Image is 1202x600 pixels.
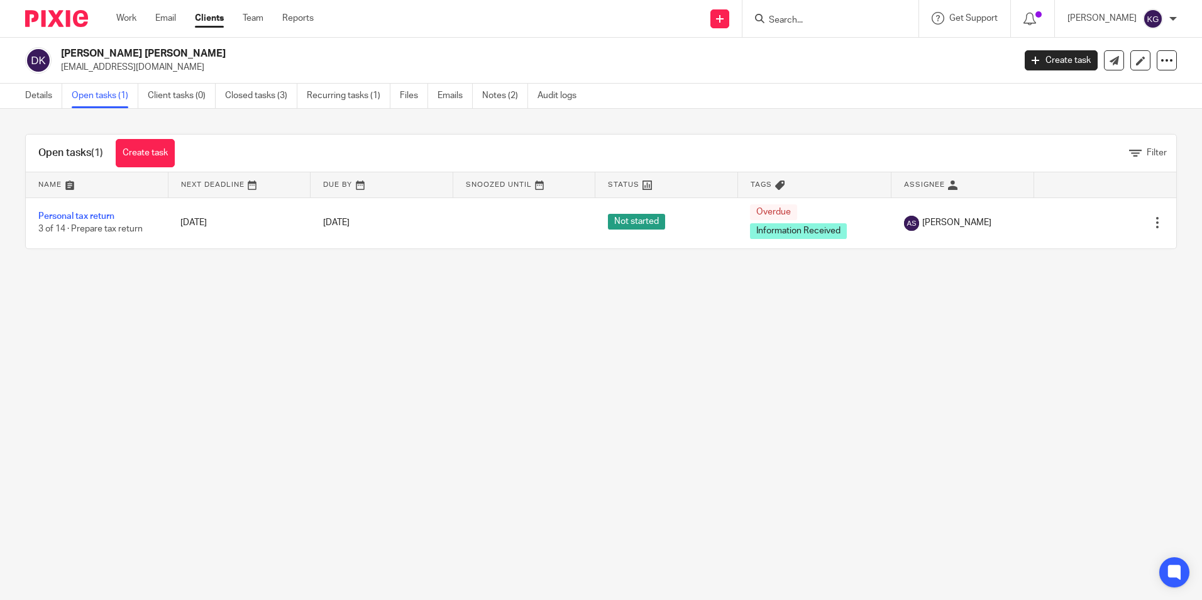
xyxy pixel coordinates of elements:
[438,84,473,108] a: Emails
[608,181,639,188] span: Status
[116,12,136,25] a: Work
[1147,148,1167,157] span: Filter
[1143,9,1163,29] img: svg%3E
[61,47,817,60] h2: [PERSON_NAME] [PERSON_NAME]
[25,47,52,74] img: svg%3E
[608,214,665,230] span: Not started
[155,12,176,25] a: Email
[750,204,797,220] span: Overdue
[922,216,991,229] span: [PERSON_NAME]
[323,218,350,227] span: [DATE]
[38,225,143,234] span: 3 of 14 · Prepare tax return
[38,212,114,221] a: Personal tax return
[466,181,532,188] span: Snoozed Until
[751,181,772,188] span: Tags
[38,147,103,160] h1: Open tasks
[61,61,1006,74] p: [EMAIL_ADDRESS][DOMAIN_NAME]
[538,84,586,108] a: Audit logs
[195,12,224,25] a: Clients
[768,15,881,26] input: Search
[116,139,175,167] a: Create task
[282,12,314,25] a: Reports
[307,84,390,108] a: Recurring tasks (1)
[72,84,138,108] a: Open tasks (1)
[91,148,103,158] span: (1)
[750,223,847,239] span: Information Received
[148,84,216,108] a: Client tasks (0)
[25,10,88,27] img: Pixie
[904,216,919,231] img: svg%3E
[168,197,310,248] td: [DATE]
[225,84,297,108] a: Closed tasks (3)
[1067,12,1137,25] p: [PERSON_NAME]
[482,84,528,108] a: Notes (2)
[400,84,428,108] a: Files
[243,12,263,25] a: Team
[25,84,62,108] a: Details
[1025,50,1098,70] a: Create task
[949,14,998,23] span: Get Support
